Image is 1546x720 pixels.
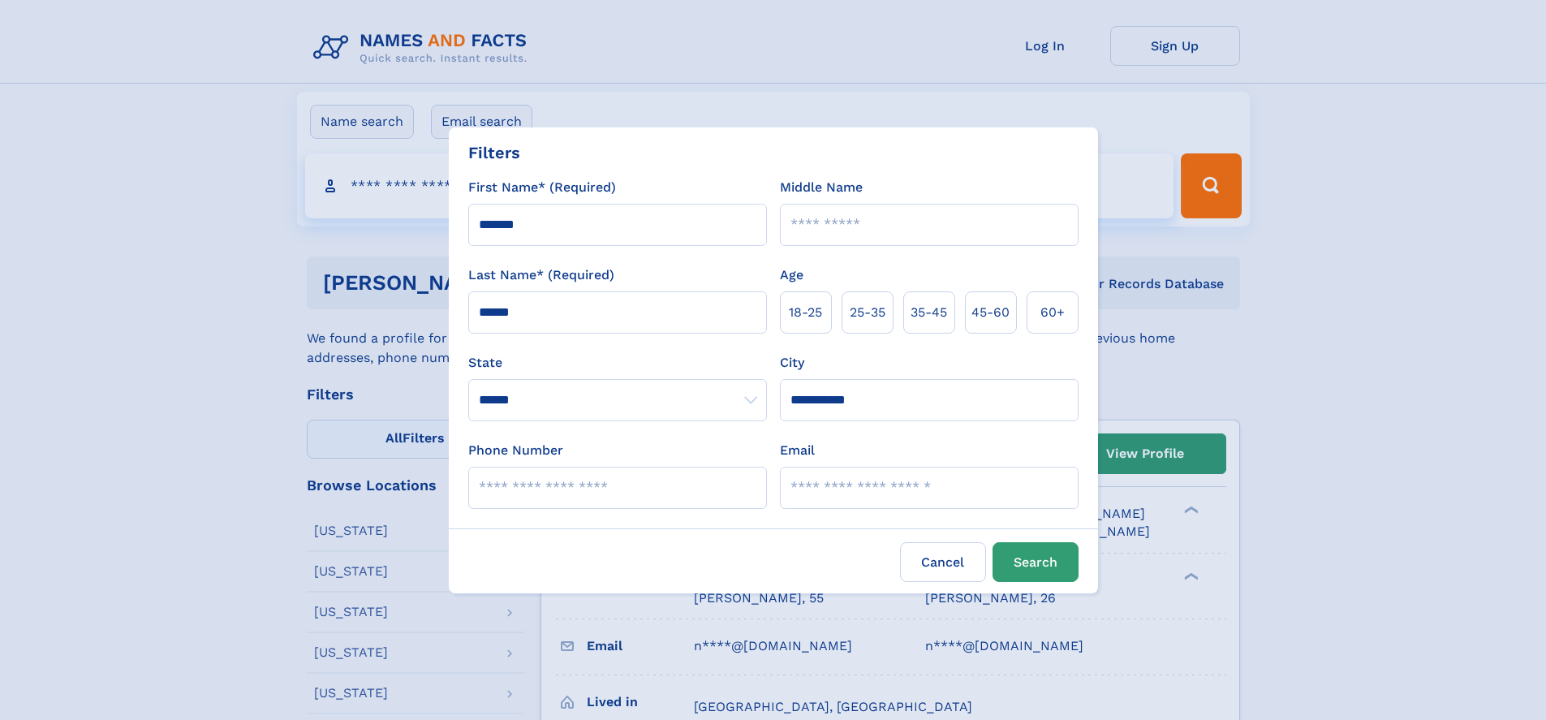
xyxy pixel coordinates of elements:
span: 45‑60 [971,303,1010,322]
span: 25‑35 [850,303,885,322]
span: 60+ [1040,303,1065,322]
span: 35‑45 [911,303,947,322]
label: City [780,353,804,373]
label: Cancel [900,542,986,582]
div: Filters [468,140,520,165]
label: State [468,353,767,373]
label: Age [780,265,803,285]
label: Email [780,441,815,460]
label: Middle Name [780,178,863,197]
span: 18‑25 [789,303,822,322]
label: First Name* (Required) [468,178,616,197]
label: Phone Number [468,441,563,460]
button: Search [993,542,1079,582]
label: Last Name* (Required) [468,265,614,285]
